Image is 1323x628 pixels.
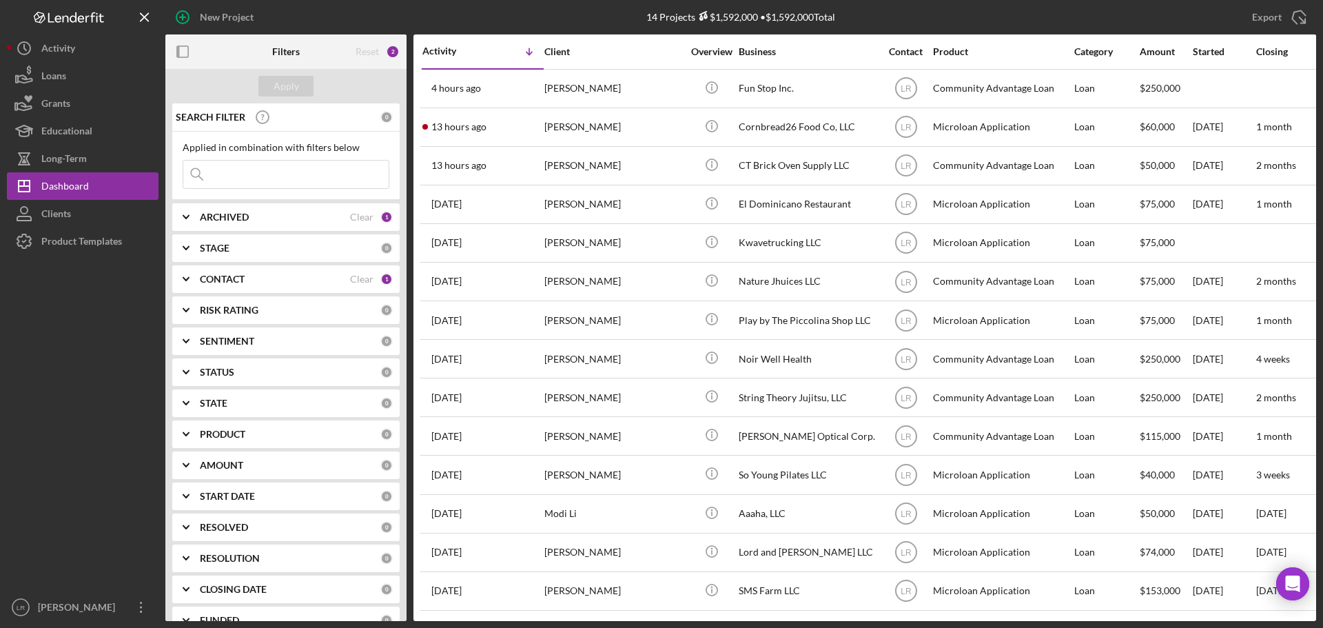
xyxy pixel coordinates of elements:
[739,70,876,107] div: Fun Stop Inc.
[544,186,682,223] div: [PERSON_NAME]
[7,594,158,621] button: LR[PERSON_NAME]
[1140,430,1180,442] span: $115,000
[1074,341,1138,377] div: Loan
[933,109,1071,145] div: Microloan Application
[431,315,462,326] time: 2025-08-26 21:07
[739,496,876,532] div: Aaaha, LLC
[200,398,227,409] b: STATE
[1193,109,1255,145] div: [DATE]
[901,509,912,519] text: LR
[431,160,486,171] time: 2025-09-04 13:24
[41,90,70,121] div: Grants
[739,109,876,145] div: Cornbread26 Food Co, LLC
[41,227,122,259] div: Product Templates
[200,367,234,378] b: STATUS
[380,583,393,596] div: 0
[431,585,462,596] time: 2025-04-01 16:49
[901,354,912,364] text: LR
[7,62,158,90] button: Loans
[431,121,486,132] time: 2025-09-04 13:42
[380,335,393,347] div: 0
[422,45,483,57] div: Activity
[1193,148,1255,184] div: [DATE]
[739,148,876,184] div: CT Brick Oven Supply LLC
[380,304,393,316] div: 0
[380,242,393,254] div: 0
[431,547,462,558] time: 2025-05-01 20:53
[1256,546,1286,558] time: [DATE]
[200,212,249,223] b: ARCHIVED
[901,200,912,210] text: LR
[350,274,373,285] div: Clear
[7,172,158,200] button: Dashboard
[380,459,393,472] div: 0
[933,379,1071,416] div: Community Advantage Loan
[176,112,245,123] b: SEARCH FILTER
[7,145,158,172] button: Long-Term
[431,199,462,210] time: 2025-09-03 19:07
[1256,585,1286,596] time: [DATE]
[933,46,1071,57] div: Product
[200,553,260,564] b: RESOLUTION
[1074,418,1138,454] div: Loan
[544,225,682,261] div: [PERSON_NAME]
[1140,353,1180,365] span: $250,000
[380,273,393,285] div: 1
[380,211,393,223] div: 1
[544,148,682,184] div: [PERSON_NAME]
[7,34,158,62] button: Activity
[1193,186,1255,223] div: [DATE]
[544,534,682,571] div: [PERSON_NAME]
[1193,418,1255,454] div: [DATE]
[1074,573,1138,609] div: Loan
[544,418,682,454] div: [PERSON_NAME]
[933,263,1071,300] div: Community Advantage Loan
[7,117,158,145] button: Educational
[901,548,912,558] text: LR
[1238,3,1316,31] button: Export
[1193,341,1255,377] div: [DATE]
[739,186,876,223] div: El Dominicano Restaurant
[380,111,393,123] div: 0
[41,117,92,148] div: Educational
[1193,456,1255,493] div: [DATE]
[933,418,1071,454] div: Community Advantage Loan
[200,491,255,502] b: START DATE
[7,200,158,227] a: Clients
[901,316,912,325] text: LR
[1074,186,1138,223] div: Loan
[431,431,462,442] time: 2025-08-22 15:15
[1074,225,1138,261] div: Loan
[1256,314,1292,326] time: 1 month
[933,225,1071,261] div: Microloan Application
[1252,3,1282,31] div: Export
[1140,469,1175,480] span: $40,000
[1256,430,1292,442] time: 1 month
[1193,573,1255,609] div: [DATE]
[901,239,912,248] text: LR
[41,145,87,176] div: Long-Term
[739,573,876,609] div: SMS Farm LLC
[901,123,912,132] text: LR
[544,70,682,107] div: [PERSON_NAME]
[1140,585,1180,596] span: $153,000
[933,496,1071,532] div: Microloan Application
[901,277,912,287] text: LR
[1256,507,1286,519] time: [DATE]
[380,490,393,503] div: 0
[34,594,124,625] div: [PERSON_NAME]
[1256,392,1296,403] time: 2 months
[544,109,682,145] div: [PERSON_NAME]
[386,45,400,59] div: 2
[1074,46,1138,57] div: Category
[739,379,876,416] div: String Theory Jujitsu, LLC
[274,76,299,97] div: Apply
[1193,302,1255,338] div: [DATE]
[380,614,393,627] div: 0
[1276,567,1309,600] div: Open Intercom Messenger
[1140,314,1175,326] span: $75,000
[1074,109,1138,145] div: Loan
[380,521,393,534] div: 0
[17,604,25,611] text: LR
